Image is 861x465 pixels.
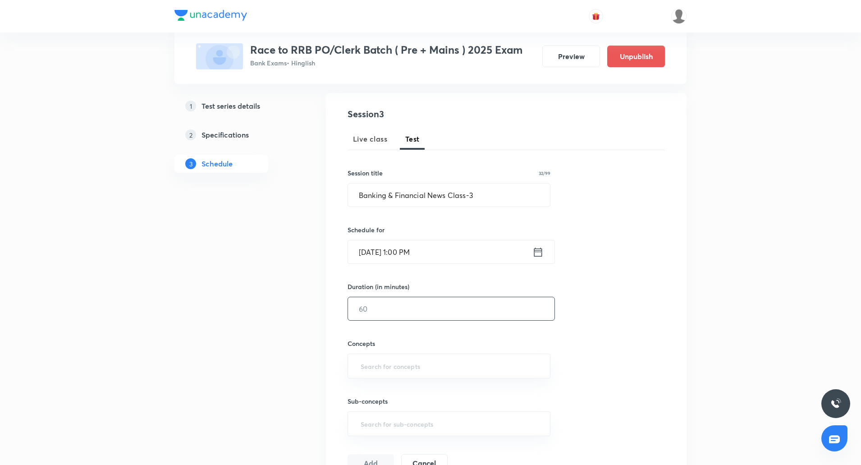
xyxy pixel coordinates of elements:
img: Company Logo [174,10,247,21]
a: Company Logo [174,10,247,23]
input: Search for concepts [359,358,539,374]
h5: Test series details [202,101,260,111]
h6: Duration (in minutes) [348,282,409,291]
input: Search for sub-concepts [359,415,539,432]
h6: Schedule for [348,225,550,235]
a: 2Specifications [174,126,297,144]
p: Bank Exams • Hinglish [250,58,522,68]
p: 2 [185,129,196,140]
h5: Schedule [202,158,233,169]
p: 1 [185,101,196,111]
img: avatar [592,12,600,20]
h5: Specifications [202,129,249,140]
p: 32/99 [539,171,550,175]
h4: Session 3 [348,107,512,121]
img: ttu [830,398,841,409]
button: Unpublish [607,46,665,67]
img: Piyush Mishra [671,9,687,24]
h6: Concepts [348,339,550,348]
span: Test [405,134,420,144]
p: 3 [185,158,196,169]
input: 60 [348,297,554,320]
img: fallback-thumbnail.png [196,43,243,69]
input: A great title is short, clear and descriptive [348,184,550,207]
span: Live class [353,134,387,144]
h6: Sub-concepts [348,396,550,406]
h6: Session title [348,168,383,178]
button: Preview [542,46,600,67]
h3: Race to RRB PO/Clerk Batch ( Pre + Mains ) 2025 Exam [250,43,522,56]
button: avatar [589,9,603,23]
a: 1Test series details [174,97,297,115]
button: Open [545,365,547,367]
